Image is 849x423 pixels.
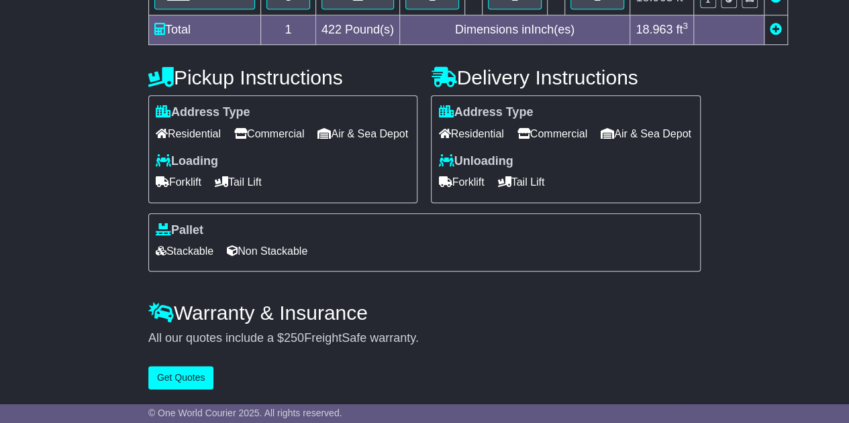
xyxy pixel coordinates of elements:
span: Commercial [234,123,304,144]
label: Address Type [438,105,533,120]
h4: Pickup Instructions [148,66,418,88]
span: Forklift [438,172,484,192]
button: Get Quotes [148,366,214,389]
span: Air & Sea Depot [317,123,408,144]
span: Commercial [517,123,587,144]
td: Total [148,15,260,45]
sup: 3 [683,21,688,31]
span: Forklift [156,172,201,192]
h4: Delivery Instructions [431,66,701,88]
span: Residential [438,123,503,144]
span: Tail Lift [215,172,262,192]
td: 1 [260,15,315,45]
span: Air & Sea Depot [601,123,691,144]
h4: Warranty & Insurance [148,302,701,324]
span: Tail Lift [497,172,544,192]
span: Non Stackable [227,241,307,261]
span: © One World Courier 2025. All rights reserved. [148,408,342,418]
td: Dimensions in Inch(es) [399,15,630,45]
span: 422 [321,23,342,36]
label: Pallet [156,223,203,238]
label: Unloading [438,154,513,169]
label: Loading [156,154,218,169]
td: Pound(s) [315,15,399,45]
div: All our quotes include a $ FreightSafe warranty. [148,331,701,346]
a: Add new item [770,23,782,36]
span: ft [676,23,688,36]
label: Address Type [156,105,250,120]
span: Stackable [156,241,213,261]
span: Residential [156,123,221,144]
span: 250 [284,331,304,345]
span: 18.963 [636,23,672,36]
